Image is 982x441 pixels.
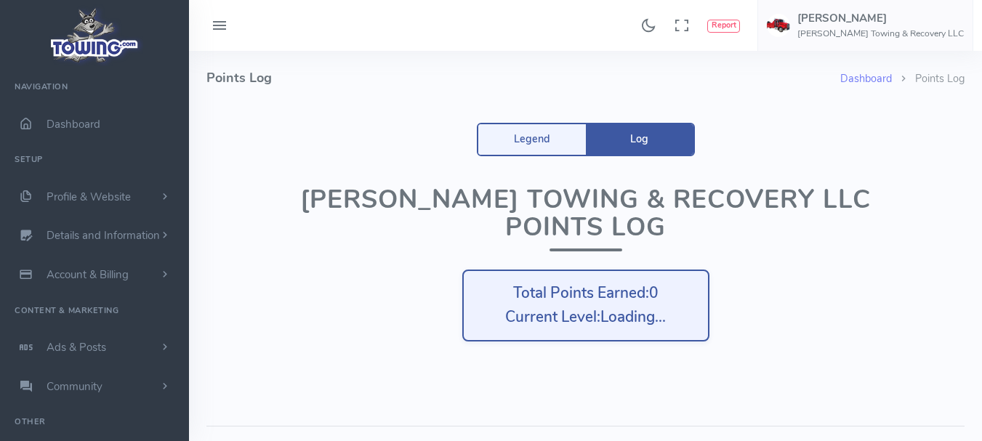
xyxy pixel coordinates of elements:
[586,124,693,155] a: Log
[478,124,586,155] a: Legend
[600,307,666,327] span: Loading...
[649,283,658,303] span: 0
[47,190,131,204] span: Profile & Website
[707,20,740,33] button: Report
[892,71,965,87] li: Points Log
[47,267,129,282] span: Account & Billing
[47,340,106,355] span: Ads & Posts
[797,12,964,24] h5: [PERSON_NAME]
[840,71,892,86] a: Dashboard
[797,29,964,39] h6: [PERSON_NAME] Towing & Recovery LLC
[47,229,160,243] span: Details and Information
[273,185,898,251] h1: [PERSON_NAME] Towing & Recovery LLC Points Log
[46,4,144,66] img: logo
[47,379,102,394] span: Community
[462,270,709,341] div: Total Points Earned: Current Level:
[206,51,840,105] h4: Points Log
[767,14,790,37] img: user-image
[47,117,100,132] span: Dashboard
